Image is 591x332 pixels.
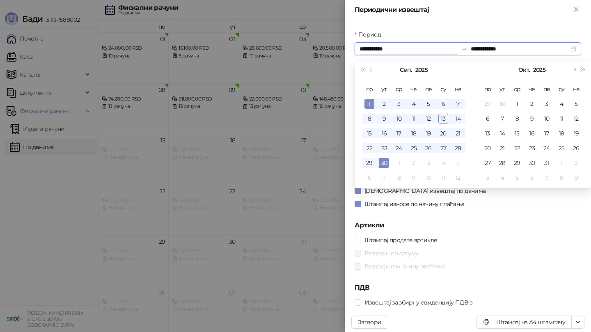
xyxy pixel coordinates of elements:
[424,128,433,138] div: 19
[361,236,440,245] span: Штампај продате артикле
[355,5,571,15] div: Периодични извештај
[569,62,578,78] button: Следећи месец (PageDown)
[569,156,584,170] td: 2025-11-02
[569,141,584,156] td: 2025-10-26
[480,126,495,141] td: 2025-10-13
[571,143,581,153] div: 26
[453,99,463,109] div: 7
[364,173,374,183] div: 6
[377,156,392,170] td: 2025-09-30
[453,114,463,124] div: 14
[394,173,404,183] div: 8
[483,99,492,109] div: 29
[527,114,537,124] div: 9
[480,141,495,156] td: 2025-10-20
[406,96,421,111] td: 2025-09-04
[542,143,552,153] div: 24
[571,99,581,109] div: 5
[539,170,554,185] td: 2025-11-07
[512,173,522,183] div: 5
[497,158,507,168] div: 28
[406,156,421,170] td: 2025-10-02
[394,143,404,153] div: 24
[451,96,465,111] td: 2025-09-07
[377,82,392,96] th: ут
[438,99,448,109] div: 6
[569,111,584,126] td: 2025-10-12
[453,173,463,183] div: 12
[510,170,525,185] td: 2025-11-05
[394,128,404,138] div: 17
[461,46,467,52] span: to
[557,114,566,124] div: 11
[377,111,392,126] td: 2025-09-09
[554,96,569,111] td: 2025-10-04
[539,126,554,141] td: 2025-10-17
[394,158,404,168] div: 1
[451,82,465,96] th: не
[539,111,554,126] td: 2025-10-10
[453,143,463,153] div: 28
[497,114,507,124] div: 7
[525,156,539,170] td: 2025-10-30
[483,128,492,138] div: 13
[569,82,584,96] th: не
[480,111,495,126] td: 2025-10-06
[421,126,436,141] td: 2025-09-19
[436,111,451,126] td: 2025-09-13
[495,156,510,170] td: 2025-10-28
[476,316,572,329] button: Штампај на А4 штампачу
[554,82,569,96] th: су
[539,96,554,111] td: 2025-10-03
[483,143,492,153] div: 20
[539,156,554,170] td: 2025-10-31
[406,82,421,96] th: че
[364,99,374,109] div: 1
[557,158,566,168] div: 1
[525,126,539,141] td: 2025-10-16
[358,62,367,78] button: Претходна година (Control + left)
[497,99,507,109] div: 30
[438,128,448,138] div: 20
[571,128,581,138] div: 19
[571,158,581,168] div: 2
[351,316,388,329] button: Затвори
[512,99,522,109] div: 1
[525,96,539,111] td: 2025-10-02
[525,111,539,126] td: 2025-10-09
[571,114,581,124] div: 12
[406,126,421,141] td: 2025-09-18
[392,156,406,170] td: 2025-10-01
[525,141,539,156] td: 2025-10-23
[542,128,552,138] div: 17
[392,170,406,185] td: 2025-10-08
[542,99,552,109] div: 3
[438,173,448,183] div: 11
[421,156,436,170] td: 2025-10-03
[461,46,467,52] span: swap-right
[539,82,554,96] th: пе
[451,126,465,141] td: 2025-09-21
[377,96,392,111] td: 2025-09-02
[361,199,468,208] span: Штампај износе по начину плаћања
[438,114,448,124] div: 13
[539,141,554,156] td: 2025-10-24
[394,99,404,109] div: 3
[525,82,539,96] th: че
[510,141,525,156] td: 2025-10-22
[406,141,421,156] td: 2025-09-25
[355,30,386,39] label: Период
[510,111,525,126] td: 2025-10-08
[542,114,552,124] div: 10
[424,99,433,109] div: 5
[406,111,421,126] td: 2025-09-11
[527,173,537,183] div: 6
[424,143,433,153] div: 26
[436,156,451,170] td: 2025-10-04
[392,126,406,141] td: 2025-09-17
[557,173,566,183] div: 8
[361,186,489,195] span: [DEMOGRAPHIC_DATA] извештај по данима
[579,62,588,78] button: Следећа година (Control + right)
[510,156,525,170] td: 2025-10-29
[421,96,436,111] td: 2025-09-05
